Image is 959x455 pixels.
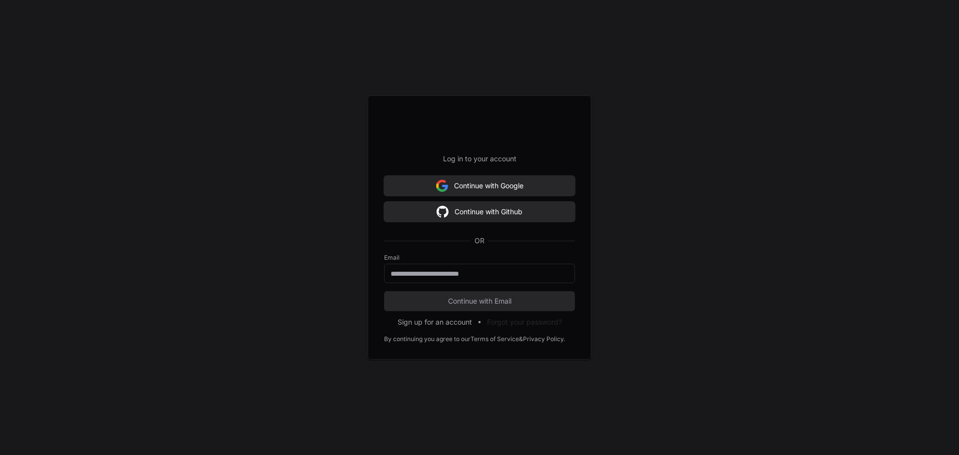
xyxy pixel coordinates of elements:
[398,317,472,327] button: Sign up for an account
[523,335,565,343] a: Privacy Policy.
[384,154,575,164] p: Log in to your account
[437,202,449,222] img: Sign in with google
[519,335,523,343] div: &
[384,335,471,343] div: By continuing you agree to our
[384,291,575,311] button: Continue with Email
[384,296,575,306] span: Continue with Email
[436,176,448,196] img: Sign in with google
[471,236,488,246] span: OR
[384,202,575,222] button: Continue with Github
[487,317,562,327] button: Forgot your password?
[384,254,575,262] label: Email
[384,176,575,196] button: Continue with Google
[471,335,519,343] a: Terms of Service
